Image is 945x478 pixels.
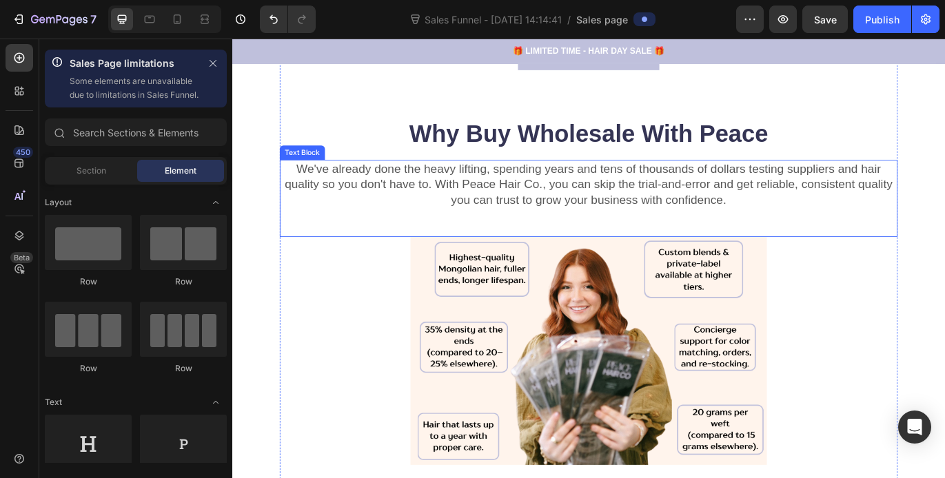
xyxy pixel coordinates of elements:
div: Text Block [58,126,105,138]
span: / [567,12,571,27]
div: Rich Text Editor. Editing area: main [55,141,772,197]
p: We've already done the heavy lifting, spending years and tens of thousands of dollars testing sup... [57,142,771,196]
span: Toggle open [205,191,227,214]
button: 7 [6,6,103,33]
p: Sales Page limitations [70,55,199,72]
span: Layout [45,196,72,209]
span: Sales page [576,12,628,27]
h2: Why Buy Wholesale With Peace [55,91,772,129]
span: Toggle open [205,391,227,413]
button: Save [802,6,848,33]
div: 450 [13,147,33,158]
iframe: Design area [232,39,945,478]
span: Element [165,165,196,177]
div: Row [140,276,227,288]
span: Save [814,14,837,25]
span: Sales Funnel - [DATE] 14:14:41 [422,12,565,27]
input: Search Sections & Elements [45,118,227,146]
p: 🎁 LIMITED TIME - HAIR DAY SALE 🎁 [1,7,826,21]
span: Section [77,165,106,177]
div: Open Intercom Messenger [898,411,931,444]
div: Row [140,362,227,375]
div: Undo/Redo [260,6,316,33]
div: Publish [865,12,900,27]
div: Beta [10,252,33,263]
button: Publish [853,6,911,33]
div: Row [45,362,132,375]
p: Some elements are unavailable due to limitations in Sales Funnel. [70,74,199,102]
p: 7 [90,11,96,28]
span: Text [45,396,62,408]
div: Row [45,276,132,288]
